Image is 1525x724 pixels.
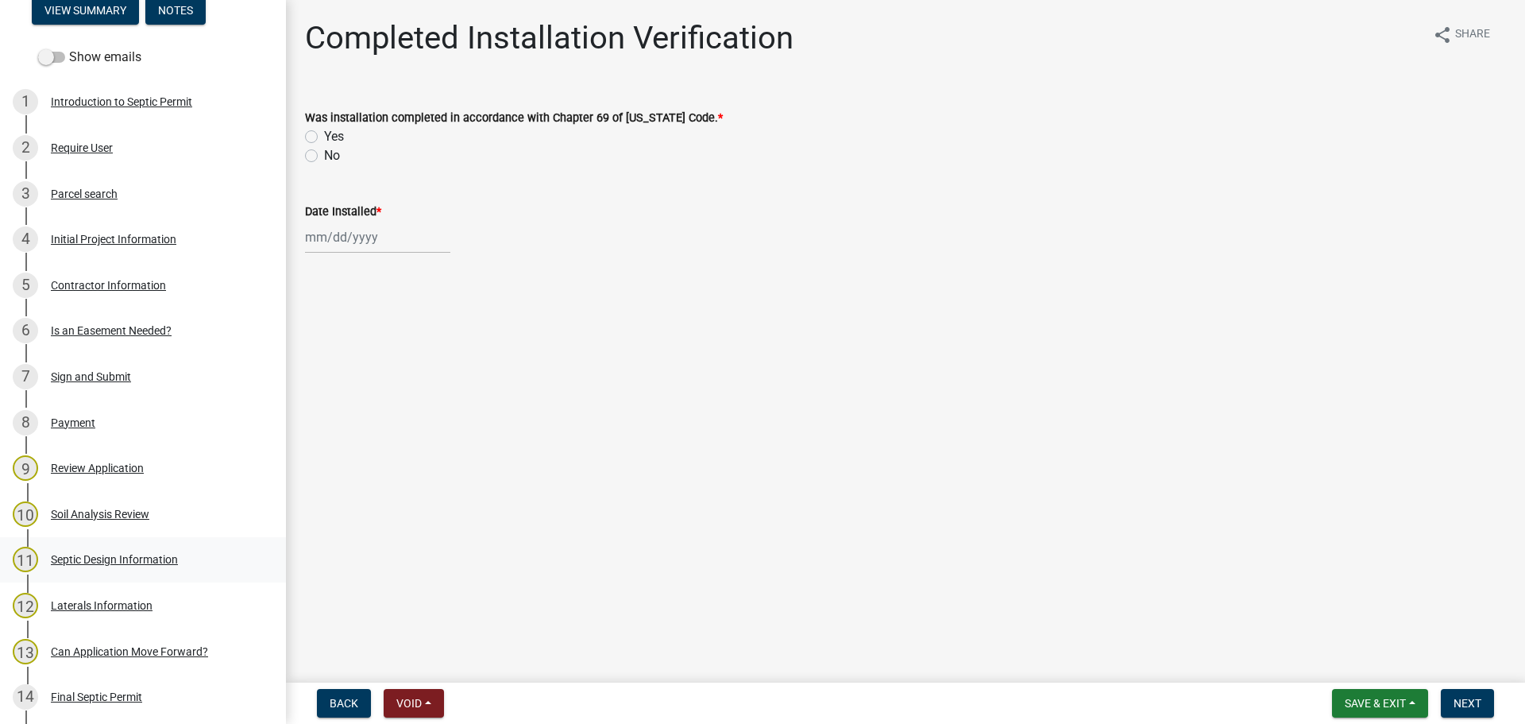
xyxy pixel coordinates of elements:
[38,48,141,67] label: Show emails
[1441,689,1494,718] button: Next
[51,280,166,291] div: Contractor Information
[51,188,118,199] div: Parcel search
[51,417,95,428] div: Payment
[384,689,444,718] button: Void
[51,646,208,657] div: Can Application Move Forward?
[13,410,38,436] div: 8
[51,371,131,382] div: Sign and Submit
[330,697,358,710] span: Back
[13,364,38,389] div: 7
[32,5,139,17] wm-modal-confirm: Summary
[51,509,149,520] div: Soil Analysis Review
[51,142,113,153] div: Require User
[51,96,192,107] div: Introduction to Septic Permit
[51,463,144,474] div: Review Application
[305,113,723,124] label: Was installation completed in accordance with Chapter 69 of [US_STATE] Code.
[324,146,340,165] label: No
[51,600,152,611] div: Laterals Information
[13,89,38,114] div: 1
[13,318,38,343] div: 6
[1332,689,1428,718] button: Save & Exit
[1455,25,1490,45] span: Share
[13,135,38,161] div: 2
[1420,19,1503,50] button: shareShare
[305,221,450,254] input: mm/dd/yyyy
[51,234,176,245] div: Initial Project Information
[51,554,178,565] div: Septic Design Information
[324,127,344,146] label: Yes
[396,697,422,710] span: Void
[51,691,142,703] div: Final Septic Permit
[13,593,38,618] div: 12
[13,226,38,252] div: 4
[305,19,793,57] h1: Completed Installation Verification
[317,689,371,718] button: Back
[1345,697,1406,710] span: Save & Exit
[145,5,206,17] wm-modal-confirm: Notes
[13,684,38,710] div: 14
[305,207,381,218] label: Date Installed
[1454,697,1481,710] span: Next
[13,273,38,298] div: 5
[13,639,38,664] div: 13
[13,455,38,481] div: 9
[13,181,38,207] div: 3
[51,325,172,336] div: Is an Easement Needed?
[1433,25,1452,45] i: share
[13,501,38,527] div: 10
[13,547,38,572] div: 11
